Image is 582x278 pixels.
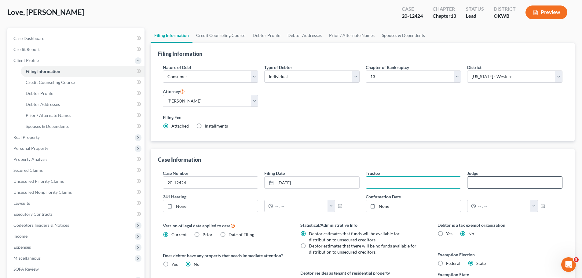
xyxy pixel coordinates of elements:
[300,222,425,228] label: Statistical/Administrative Info
[163,170,189,176] label: Case Number
[13,47,40,52] span: Credit Report
[26,113,71,118] span: Prior / Alternate Names
[402,13,423,20] div: 20-12424
[203,232,213,237] span: Prior
[13,244,31,250] span: Expenses
[325,28,378,43] a: Prior / Alternate Names
[13,146,48,151] span: Personal Property
[363,193,566,200] label: Confirmation Date
[366,177,461,188] input: --
[13,179,64,184] span: Unsecured Priority Claims
[21,110,145,121] a: Prior / Alternate Names
[163,252,288,259] label: Does debtor have any property that needs immediate attention?
[26,80,75,85] span: Credit Counseling Course
[433,13,456,20] div: Chapter
[366,64,409,70] label: Chapter of Bankruptcy
[13,233,27,239] span: Income
[494,13,516,20] div: OKWB
[466,5,484,13] div: Status
[13,222,69,228] span: Codebtors Insiders & Notices
[433,5,456,13] div: Chapter
[13,200,30,206] span: Lawsuits
[574,257,579,262] span: 5
[163,222,288,229] label: Version of legal data applied to case
[171,262,178,267] span: Yes
[13,190,72,195] span: Unsecured Nonpriority Claims
[21,77,145,88] a: Credit Counseling Course
[158,50,202,57] div: Filing Information
[476,200,531,212] input: -- : --
[163,177,258,188] input: Enter case number...
[451,13,456,19] span: 13
[192,28,249,43] a: Credit Counseling Course
[273,200,328,212] input: -- : --
[309,243,416,255] span: Debtor estimates that there will be no funds available for distribution to unsecured creditors.
[26,69,60,74] span: Filing Information
[160,193,363,200] label: 341 Hearing
[437,271,469,278] label: Exemption State
[9,198,145,209] a: Lawsuits
[158,156,201,163] div: Case Information
[265,177,359,188] a: [DATE]
[9,165,145,176] a: Secured Claims
[446,231,452,236] span: Yes
[13,157,47,162] span: Property Analysis
[171,232,187,237] span: Current
[21,88,145,99] a: Debtor Profile
[402,5,423,13] div: Case
[561,257,576,272] iframe: Intercom live chat
[494,5,516,13] div: District
[9,33,145,44] a: Case Dashboard
[9,176,145,187] a: Unsecured Priority Claims
[163,114,562,121] label: Filing Fee
[467,64,481,70] label: District
[163,200,258,212] a: None
[13,135,40,140] span: Real Property
[13,266,39,272] span: SOFA Review
[9,264,145,275] a: SOFA Review
[468,231,474,236] span: No
[300,270,425,276] label: Debtor resides as tenant of residential property
[229,232,254,237] span: Date of Filing
[9,154,145,165] a: Property Analysis
[205,123,228,128] span: Installments
[9,187,145,198] a: Unsecured Nonpriority Claims
[264,170,285,176] label: Filing Date
[151,28,192,43] a: Filing Information
[366,170,380,176] label: Trustee
[163,88,185,95] label: Attorney
[249,28,284,43] a: Debtor Profile
[163,64,191,70] label: Nature of Debt
[26,91,53,96] span: Debtor Profile
[21,121,145,132] a: Spouses & Dependents
[437,222,562,228] label: Debtor is a tax exempt organization
[467,170,478,176] label: Judge
[13,211,53,217] span: Executory Contracts
[171,123,189,128] span: Attached
[13,255,41,261] span: Miscellaneous
[366,200,461,212] a: None
[476,261,486,266] span: State
[21,66,145,77] a: Filing Information
[26,124,69,129] span: Spouses & Dependents
[21,99,145,110] a: Debtor Addresses
[9,209,145,220] a: Executory Contracts
[437,251,562,258] label: Exemption Election
[9,44,145,55] a: Credit Report
[284,28,325,43] a: Debtor Addresses
[194,262,199,267] span: No
[446,261,460,266] span: Federal
[13,58,39,63] span: Client Profile
[13,36,45,41] span: Case Dashboard
[7,8,84,16] span: Love, [PERSON_NAME]
[525,5,567,19] button: Preview
[264,64,292,70] label: Type of Debtor
[466,13,484,20] div: Lead
[309,231,400,242] span: Debtor estimates that funds will be available for distribution to unsecured creditors.
[467,177,562,188] input: --
[26,102,60,107] span: Debtor Addresses
[378,28,429,43] a: Spouses & Dependents
[13,168,43,173] span: Secured Claims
